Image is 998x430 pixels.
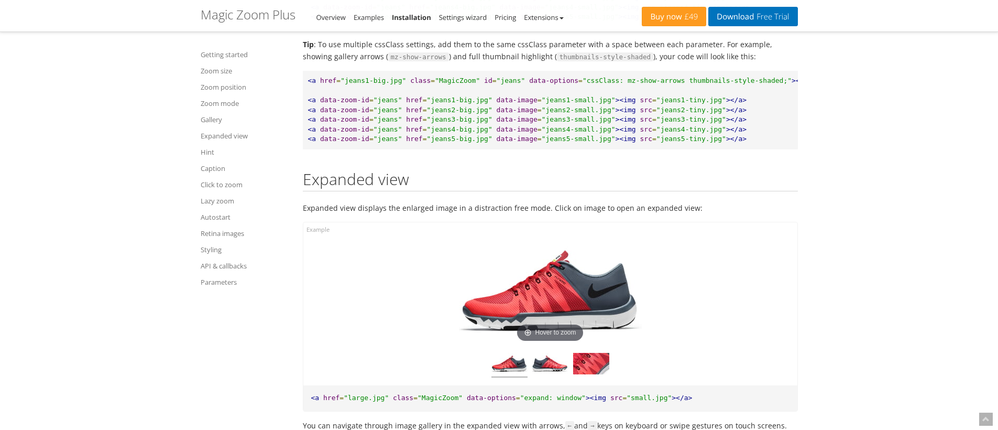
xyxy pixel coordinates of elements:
span: src [610,394,622,402]
span: = [369,125,374,133]
span: = [578,77,583,84]
span: = [423,125,427,133]
span: "large.jpg" [344,394,389,402]
span: ></a> [672,394,692,402]
span: <a [308,125,316,133]
h2: Expanded view [303,170,798,191]
span: = [423,96,427,104]
span: <a [308,77,316,84]
span: = [492,77,497,84]
span: ></a> [726,125,747,133]
code: thumbnails-style-shaded [557,52,653,62]
span: = [431,77,435,84]
span: "jeans5-small.jpg" [542,135,616,143]
span: data-image [497,135,538,143]
span: "jeans3-big.jpg" [427,115,492,123]
span: "jeans" [374,125,402,133]
span: data-image [497,115,538,123]
span: class [410,77,431,84]
span: Free Trial [754,13,789,21]
span: = [413,394,418,402]
a: Zoom mode [201,97,290,110]
span: ><img [616,125,636,133]
a: Hint [201,146,290,158]
span: "MagicZoom" [418,394,463,402]
span: "jeans1-tiny.jpg" [656,96,726,104]
a: Caption [201,162,290,175]
span: ><img [586,394,606,402]
a: API & callbacks [201,260,290,272]
a: Installation [392,13,431,22]
span: = [339,394,344,402]
span: href [406,106,422,114]
a: Gallery [201,113,290,126]
span: ><img [616,115,636,123]
span: "jeans4-small.jpg" [542,125,616,133]
span: data-options [467,394,516,402]
span: = [622,394,627,402]
span: = [369,96,374,104]
span: ></a> [726,135,747,143]
a: Zoom size [201,64,290,77]
span: "jeans5-big.jpg" [427,135,492,143]
span: "jeans1-big.jpg" [427,96,492,104]
span: <a [308,106,316,114]
span: = [516,394,520,402]
span: "jeans" [497,77,525,84]
strong: Tip [303,39,314,49]
span: data-zoom-id [320,115,369,123]
span: ></a> [726,115,747,123]
a: Getting started [201,48,290,61]
h1: Magic Zoom Plus [201,8,295,21]
span: = [336,77,341,84]
span: ><img [616,106,636,114]
span: "jeans2-big.jpg" [427,106,492,114]
span: href [406,115,422,123]
span: "jeans1-small.jpg" [542,96,616,104]
span: <a [308,96,316,104]
span: = [369,135,374,143]
span: "jeans" [374,135,402,143]
span: data-options [529,77,578,84]
span: = [652,96,656,104]
a: Zoom position [201,81,290,93]
span: "jeans4-tiny.jpg" [656,125,726,133]
a: Examples [354,13,384,22]
span: "jeans" [374,106,402,114]
span: data-image [497,125,538,133]
span: href [406,96,422,104]
a: Expanded view [201,130,290,142]
span: = [538,135,542,143]
span: <a [308,115,316,123]
code: mz-show-arrows [388,52,449,62]
span: = [538,125,542,133]
span: = [652,106,656,114]
span: class [393,394,413,402]
span: href [320,77,336,84]
span: "jeans1-big.jpg" [341,77,406,84]
span: = [652,125,656,133]
a: Settings wizard [439,13,487,22]
span: ><img [616,96,636,104]
span: = [652,135,656,143]
span: = [538,106,542,114]
span: "jeans4-big.jpg" [427,125,492,133]
span: src [640,125,652,133]
span: = [538,96,542,104]
a: Autostart [201,211,290,223]
a: DownloadFree Trial [708,7,797,26]
span: "jeans3-tiny.jpg" [656,115,726,123]
span: ></a> [726,96,747,104]
span: = [369,106,374,114]
a: Overview [316,13,346,22]
a: Styling [201,243,290,256]
span: = [652,115,656,123]
span: data-zoom-id [320,135,369,143]
span: = [538,115,542,123]
span: ><img [792,77,812,84]
a: Lazy zoom [201,195,290,207]
span: href [406,135,422,143]
span: data-zoom-id [320,96,369,104]
a: Pricing [495,13,516,22]
span: "small.jpg" [627,394,672,402]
